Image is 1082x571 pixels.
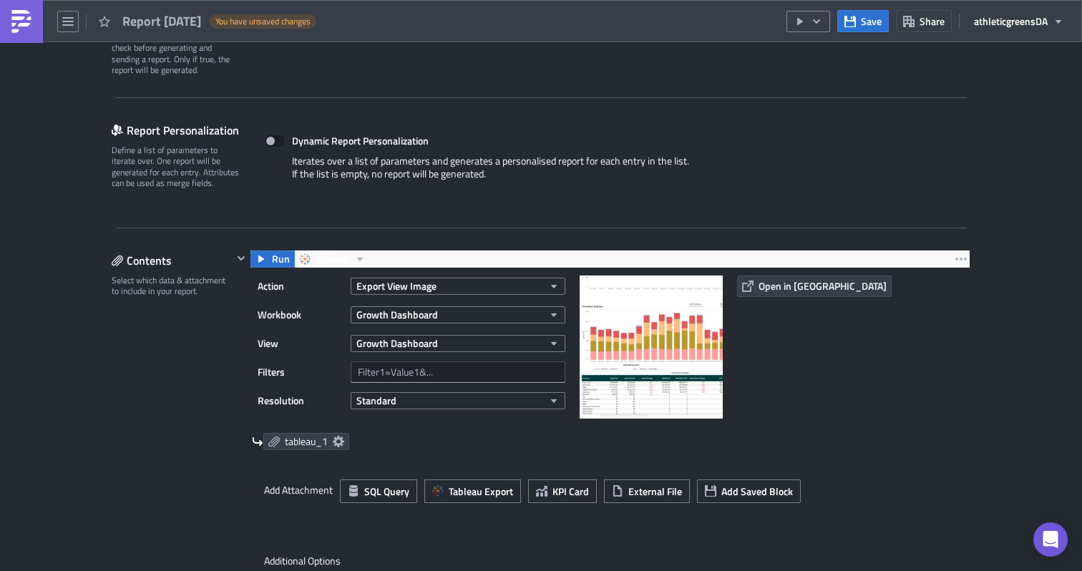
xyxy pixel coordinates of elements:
[356,336,438,351] span: Growth Dashboard
[721,484,793,499] span: Add Saved Block
[424,479,521,503] button: Tableau Export
[737,275,892,297] button: Open in [GEOGRAPHIC_DATA]
[759,278,887,293] span: Open in [GEOGRAPHIC_DATA]
[628,484,682,499] span: External File
[528,479,597,503] button: KPI Card
[272,250,290,268] span: Run
[580,275,723,419] img: View Image
[263,433,349,450] a: tableau_1
[697,479,801,503] button: Add Saved Block
[356,307,438,322] span: Growth Dashboard
[837,10,889,32] button: Save
[258,304,343,326] label: Workbook
[974,14,1048,29] span: athleticgreens DA
[351,361,565,383] input: Filter1=Value1&...
[215,16,311,27] span: You have unsaved changes
[258,390,343,411] label: Resolution
[351,335,565,352] button: Growth Dashboard
[264,479,333,501] label: Add Attachment
[967,10,1071,32] button: athleticgreensDA
[861,14,882,29] span: Save
[258,275,343,297] label: Action
[351,278,565,295] button: Export View Image
[356,278,437,293] span: Export View Image
[364,484,409,499] span: SQL Query
[356,393,396,408] span: Standard
[112,250,233,271] div: Contents
[552,484,589,499] span: KPI Card
[920,14,945,29] span: Share
[10,10,33,33] img: PushMetrics
[112,145,240,189] div: Define a list of parameters to iterate over. One report will be generated for each entry. Attribu...
[340,479,417,503] button: SQL Query
[316,250,349,268] span: Tableau
[449,484,513,499] span: Tableau Export
[896,10,952,32] button: Share
[233,250,250,267] button: Hide content
[285,435,328,448] span: tableau_1
[265,155,955,191] div: Iterates over a list of parameters and generates a personalised report for each entry in the list...
[292,133,429,148] strong: Dynamic Report Personalization
[1033,522,1068,557] div: Open Intercom Messenger
[112,275,233,297] div: Select which data & attachment to include in your report.
[122,13,203,29] span: Report [DATE]
[112,119,250,141] div: Report Personalization
[351,306,565,323] button: Growth Dashboard
[258,361,343,383] label: Filters
[294,250,371,268] button: Tableau
[250,250,295,268] button: Run
[258,333,343,354] label: View
[604,479,690,503] button: External File
[112,31,240,76] div: Optionally, perform a condition check before generating and sending a report. Only if true, the r...
[264,555,955,567] label: Additional Options
[351,392,565,409] button: Standard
